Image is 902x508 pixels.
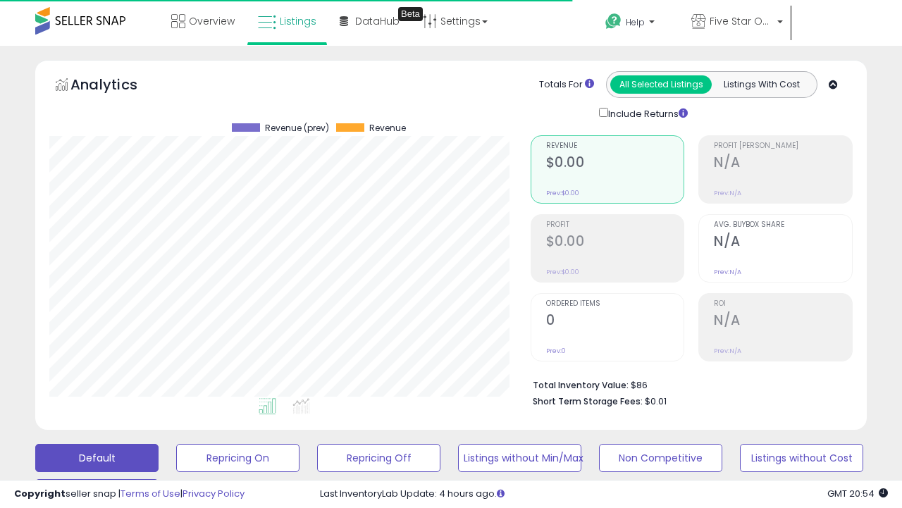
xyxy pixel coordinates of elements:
span: Help [626,16,645,28]
span: Avg. Buybox Share [714,221,852,229]
span: 2025-08-14 20:54 GMT [827,487,888,500]
h5: Analytics [70,75,165,98]
div: Totals For [539,78,594,92]
button: Listings without Min/Max [458,444,581,472]
span: Overview [189,14,235,28]
div: Tooltip anchor [398,7,423,21]
a: Terms of Use [121,487,180,500]
h2: 0 [546,312,684,331]
span: DataHub [355,14,400,28]
span: $0.01 [645,395,667,408]
div: seller snap | | [14,488,245,501]
strong: Copyright [14,487,66,500]
a: Privacy Policy [183,487,245,500]
h2: $0.00 [546,233,684,252]
span: Profit [546,221,684,229]
span: Revenue (prev) [265,123,329,133]
button: Non Competitive [599,444,722,472]
small: Prev: 0 [546,347,566,355]
h2: N/A [714,233,852,252]
span: Revenue [369,123,406,133]
span: Profit [PERSON_NAME] [714,142,852,150]
b: Short Term Storage Fees: [533,395,643,407]
button: Listings without Cost [740,444,863,472]
small: Prev: N/A [714,189,741,197]
small: Prev: N/A [714,268,741,276]
small: Prev: N/A [714,347,741,355]
b: Total Inventory Value: [533,379,629,391]
div: Include Returns [588,105,705,121]
i: Get Help [605,13,622,30]
button: Repricing On [176,444,299,472]
span: Five Star Outlet Store [710,14,773,28]
h2: N/A [714,312,852,331]
li: $86 [533,376,843,392]
span: Ordered Items [546,300,684,308]
small: Prev: $0.00 [546,268,579,276]
button: Listings With Cost [711,75,813,94]
span: Revenue [546,142,684,150]
button: All Selected Listings [610,75,712,94]
button: Default [35,444,159,472]
div: Last InventoryLab Update: 4 hours ago. [320,488,888,501]
span: Listings [280,14,316,28]
h2: $0.00 [546,154,684,173]
h2: N/A [714,154,852,173]
small: Prev: $0.00 [546,189,579,197]
button: Deactivated & In Stock [35,479,159,507]
a: Help [594,2,679,46]
span: ROI [714,300,852,308]
button: Repricing Off [317,444,440,472]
